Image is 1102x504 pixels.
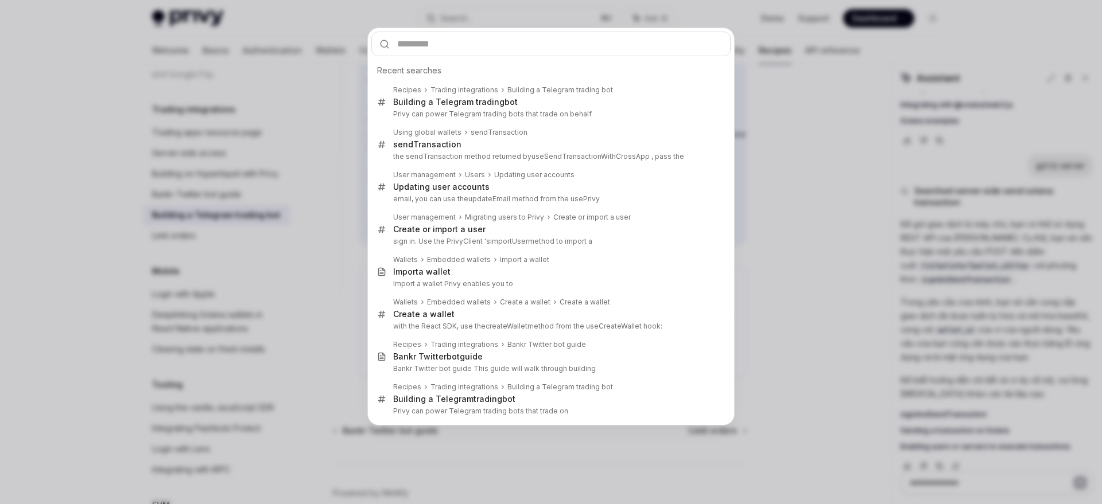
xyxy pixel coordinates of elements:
b: update [468,194,492,203]
p: the sendTransaction method returned by WithCrossApp , pass the [393,152,707,161]
div: Create a wallet [560,298,610,307]
div: Users [465,170,485,179]
p: email, you can use the Email method from the usePrivy [393,194,707,204]
div: Embedded wallets [427,255,491,264]
div: Wallets [393,298,418,307]
div: Wallets [393,255,418,264]
div: Import a wallet [500,255,549,264]
div: Building a Telegram trading bot [507,85,613,95]
b: Import [393,267,418,276]
div: Building a Telegram trading bot [507,382,613,392]
div: Recipes [393,85,421,95]
div: User management [393,213,456,222]
div: a wallet [393,267,451,277]
div: Trading integrations [430,85,498,95]
div: Building a Telegram trading [393,97,518,107]
div: Updating user accounts [494,170,575,179]
p: with the React SDK, use the method from the useCreateWallet hook: [393,322,707,331]
div: Trading integrations [430,382,498,392]
div: Bankr Twitter guide [393,351,483,362]
div: Recipes [393,382,421,392]
div: Trading integrations [430,340,498,349]
div: Create or import a user [393,224,486,235]
p: sign in. Use the PrivyClient 's method to import a [393,237,707,246]
p: Bankr Twitter bot guide This guide will walk through building [393,364,707,373]
b: importUser [490,237,528,245]
p: Import a wallet Privy enables you to [393,279,707,288]
div: sendTransaction [393,139,461,150]
b: bot [447,351,460,361]
b: useSendTransaction [531,152,601,161]
div: Create or import a user [553,213,631,222]
b: createWallet [486,322,527,330]
div: Embedded wallets [427,298,491,307]
p: Privy can power Telegram trading bots that trade on [393,407,707,416]
div: Migrating users to Privy [465,213,544,222]
div: Building a Telegram bot [393,394,515,404]
div: Create a wallet [500,298,550,307]
p: Privy can power Telegram trading bots that trade on behalf [393,110,707,119]
div: Create a wallet [393,309,455,319]
div: Updating user accounts [393,182,490,192]
div: Using global wallets [393,128,461,137]
b: trading [474,394,502,404]
div: User management [393,170,456,179]
span: Recent searches [377,65,441,76]
div: Bankr Twitter bot guide [507,340,586,349]
div: sendTransaction [471,128,527,137]
b: bot [505,97,518,107]
div: Recipes [393,340,421,349]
